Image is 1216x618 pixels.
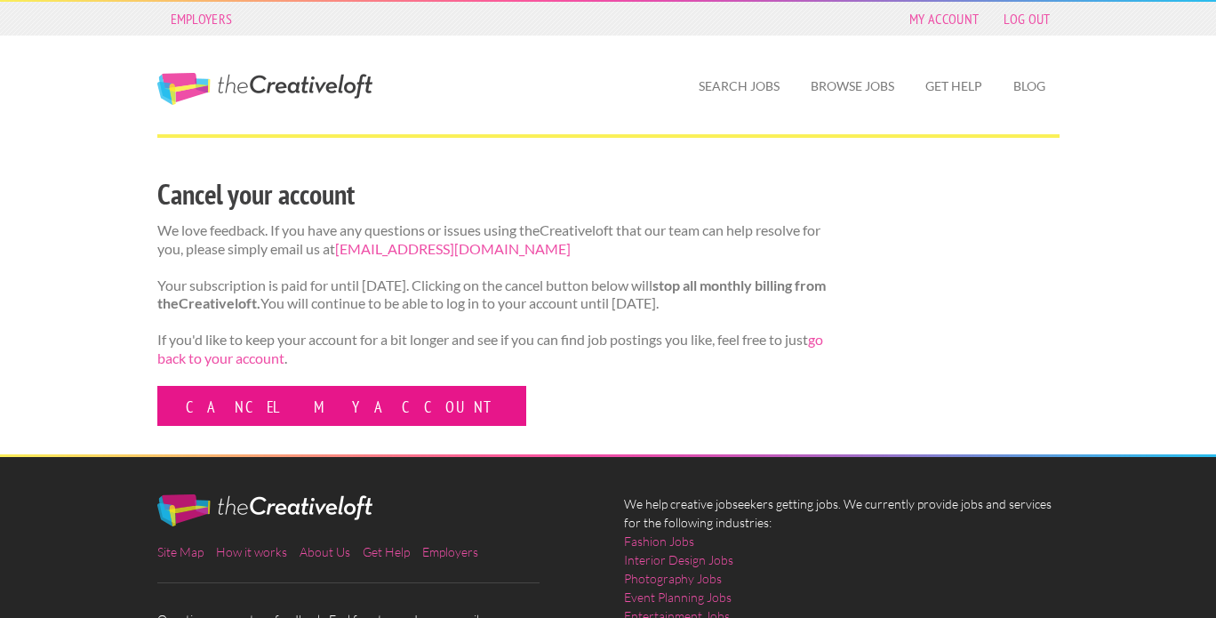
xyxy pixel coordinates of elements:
a: Interior Design Jobs [624,550,733,569]
a: Log Out [995,6,1059,31]
a: Photography Jobs [624,569,722,588]
img: The Creative Loft [157,494,372,526]
a: go back to your account [157,331,823,366]
a: Get Help [363,544,410,559]
a: Event Planning Jobs [624,588,732,606]
a: My Account [900,6,988,31]
a: Search Jobs [684,66,794,107]
a: Employers [422,544,478,559]
p: Your subscription is paid for until [DATE]. Clicking on the cancel button below will You will con... [157,277,827,314]
h2: Cancel your account [157,174,827,214]
a: How it works [216,544,287,559]
a: Fashion Jobs [624,532,694,550]
a: The Creative Loft [157,73,372,105]
a: [EMAIL_ADDRESS][DOMAIN_NAME] [335,240,571,257]
strong: stop all monthly billing from theCreativeloft. [157,277,826,312]
a: About Us [300,544,350,559]
a: Employers [162,6,242,31]
a: Browse Jobs [796,66,908,107]
p: If you'd like to keep your account for a bit longer and see if you can find job postings you like... [157,331,827,368]
a: Get Help [911,66,996,107]
a: Cancel my account [157,386,526,426]
p: We love feedback. If you have any questions or issues using theCreativeloft that our team can hel... [157,221,827,259]
a: Site Map [157,544,204,559]
a: Blog [999,66,1060,107]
